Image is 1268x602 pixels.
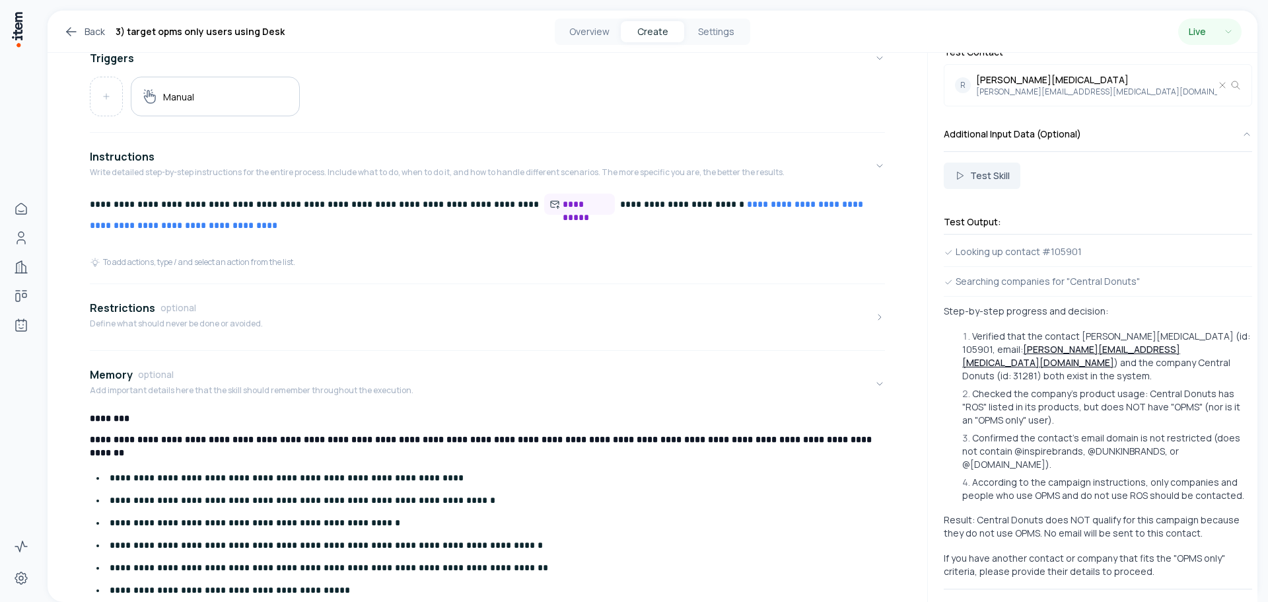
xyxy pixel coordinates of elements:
h1: 3) target opms only users using Desk [116,24,285,40]
a: People [8,225,34,251]
p: Write detailed step-by-step instructions for the entire process. Include what to do, when to do i... [90,167,785,178]
div: Looking up contact #105901 [944,245,1252,258]
p: Add important details here that the skill should remember throughout the execution. [90,385,413,396]
div: Triggers [90,77,885,127]
li: Checked the company's product usage: Central Donuts has "ROS" listed in its products, but does NO... [959,387,1252,427]
a: Home [8,196,34,222]
div: Searching companies for "Central Donuts" [944,275,1252,288]
p: Define what should never be done or avoided. [90,319,263,329]
h4: Memory [90,367,133,383]
button: RestrictionsoptionalDefine what should never be done or avoided. [90,289,885,345]
h4: Triggers [90,50,134,66]
div: To add actions, type / and select an action from the list. [90,257,295,268]
a: Back [63,24,105,40]
li: Verified that the contact [PERSON_NAME][MEDICAL_DATA] (id: 105901, email: ) and the company Centr... [959,330,1252,383]
button: Additional Input Data (Optional) [944,117,1252,151]
h4: Instructions [90,149,155,165]
a: [PERSON_NAME][EMAIL_ADDRESS][MEDICAL_DATA][DOMAIN_NAME] [962,343,1180,369]
h5: Manual [163,91,194,103]
a: Activity [8,533,34,560]
a: Companies [8,254,34,280]
span: optional [138,368,174,381]
button: Settings [684,21,748,42]
button: Triggers [90,40,885,77]
li: According to the campaign instructions, only companies and people who use OPMS and do not use ROS... [959,476,1252,502]
img: Item Brain Logo [11,11,24,48]
div: R [955,77,971,93]
a: Settings [8,565,34,591]
button: Create [621,21,684,42]
button: Test Skill [944,163,1020,189]
span: [PERSON_NAME][MEDICAL_DATA] [976,73,1246,87]
h3: Test Output: [944,215,1252,229]
button: Overview [557,21,621,42]
button: InstructionsWrite detailed step-by-step instructions for the entire process. Include what to do, ... [90,138,885,194]
h4: Restrictions [90,300,155,316]
li: Confirmed the contact's email domain is not restricted (does not contain @inspirebrands, @DUNKINB... [959,432,1252,471]
p: If you have another contact or company that fits the "OPMS only" criteria, please provide their d... [944,552,1252,578]
p: Result: Central Donuts does NOT qualify for this campaign because they do not use OPMS. No email ... [944,513,1252,540]
span: optional [160,301,196,315]
div: InstructionsWrite detailed step-by-step instructions for the entire process. Include what to do, ... [90,194,885,278]
span: [PERSON_NAME][EMAIL_ADDRESS][MEDICAL_DATA][DOMAIN_NAME] [976,87,1246,97]
button: MemoryoptionalAdd important details here that the skill should remember throughout the execution. [90,356,885,412]
a: Deals [8,283,34,309]
a: Agents [8,312,34,338]
p: Step-by-step progress and decision: [944,305,1252,318]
